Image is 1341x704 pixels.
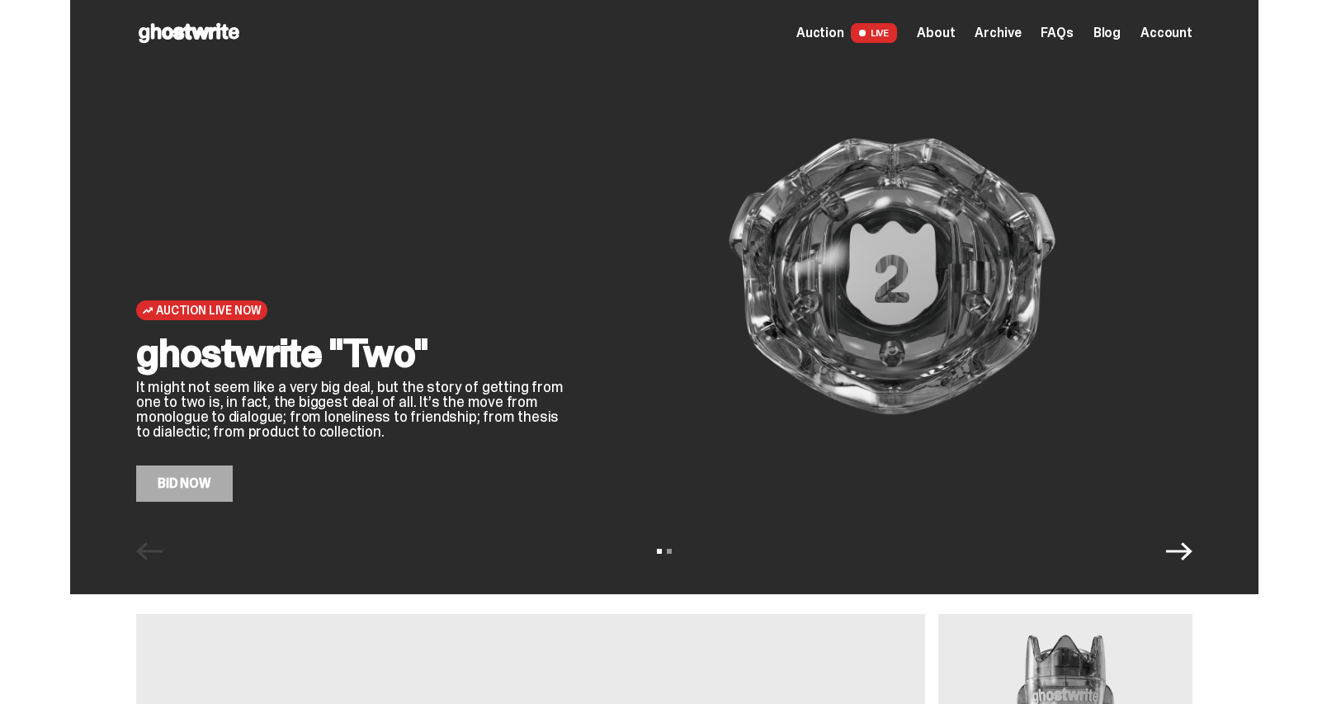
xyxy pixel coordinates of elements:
[1140,26,1192,40] a: Account
[156,304,261,317] span: Auction Live Now
[667,549,672,554] button: View slide 2
[136,380,565,439] p: It might not seem like a very big deal, but the story of getting from one to two is, in fact, the...
[851,23,898,43] span: LIVE
[796,23,897,43] a: Auction LIVE
[136,333,565,373] h2: ghostwrite "Two"
[1041,26,1073,40] a: FAQs
[1166,538,1192,565] button: Next
[796,26,844,40] span: Auction
[657,549,662,554] button: View slide 1
[136,465,233,502] a: Bid Now
[917,26,955,40] a: About
[975,26,1021,40] a: Archive
[1093,26,1121,40] a: Blog
[592,51,1192,502] img: ghostwrite "Two"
